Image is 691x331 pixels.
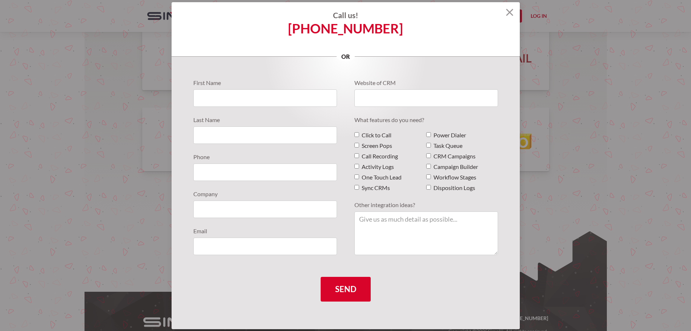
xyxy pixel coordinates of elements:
[426,132,431,137] input: Power Dialer
[193,190,337,198] label: Company
[433,162,478,171] span: Campaign Builder
[426,143,431,148] input: Task Queue
[433,141,462,150] span: Task Queue
[321,277,371,302] input: Send
[362,141,392,150] span: Screen Pops
[426,174,431,179] input: Workflow Stages
[433,131,466,140] span: Power Dialer
[354,174,359,179] input: One Touch Lead
[362,131,391,140] span: Click to Call
[354,201,498,209] label: Other integration ideas?
[433,152,476,161] span: CRM Campaigns
[362,183,390,192] span: Sync CRMs
[426,164,431,169] input: Campaign Builder
[354,116,498,124] label: What features do you need?
[354,185,359,190] input: Sync CRMs
[426,153,431,158] input: CRM Campaigns
[172,11,520,20] h4: Call us!
[362,162,394,171] span: Activity Logs
[193,116,337,124] label: Last Name
[354,153,359,158] input: Call Recording
[433,183,475,192] span: Disposition Logs
[354,132,359,137] input: Click to Call
[193,153,337,161] label: Phone
[362,173,402,182] span: One Touch Lead
[433,173,476,182] span: Workflow Stages
[337,52,355,61] p: or
[354,164,359,169] input: Activity Logs
[288,24,403,33] a: [PHONE_NUMBER]
[193,78,498,302] form: Integration Requests
[354,78,498,87] label: Website of CRM
[362,152,398,161] span: Call Recording
[426,185,431,190] input: Disposition Logs
[354,143,359,148] input: Screen Pops
[193,227,337,235] label: Email
[193,78,337,87] label: First Name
